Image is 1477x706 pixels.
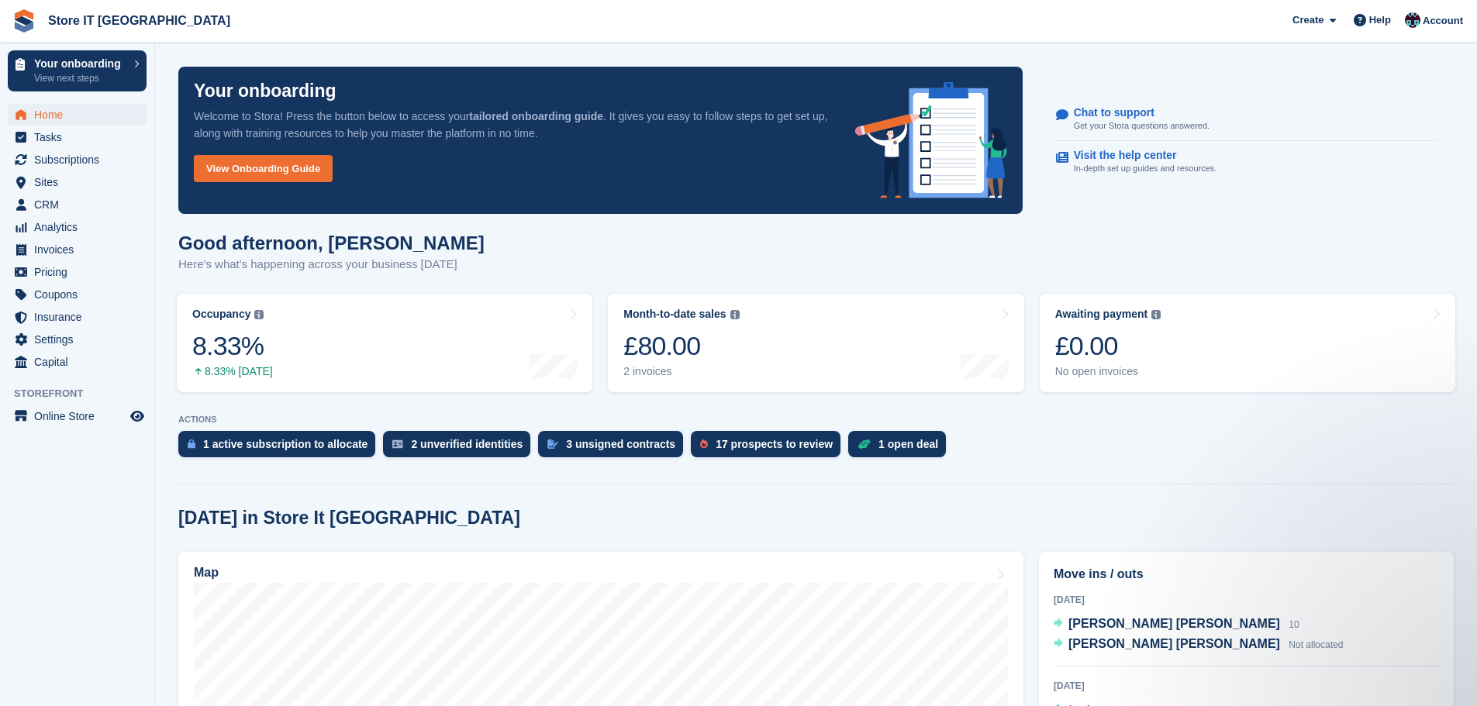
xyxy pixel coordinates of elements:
[192,330,273,362] div: 8.33%
[383,431,538,465] a: 2 unverified identities
[878,438,938,450] div: 1 open deal
[8,171,147,193] a: menu
[34,104,127,126] span: Home
[623,365,739,378] div: 2 invoices
[1068,637,1280,650] span: [PERSON_NAME] [PERSON_NAME]
[34,284,127,305] span: Coupons
[1074,106,1197,119] p: Chat to support
[1054,615,1299,635] a: [PERSON_NAME] [PERSON_NAME] 10
[1068,617,1280,630] span: [PERSON_NAME] [PERSON_NAME]
[1056,141,1439,183] a: Visit the help center In-depth set up guides and resources.
[691,431,848,465] a: 17 prospects to review
[8,50,147,91] a: Your onboarding View next steps
[178,415,1454,425] p: ACTIONS
[623,330,739,362] div: £80.00
[194,155,333,182] a: View Onboarding Guide
[1151,310,1161,319] img: icon-info-grey-7440780725fd019a000dd9b08b2336e03edf1995a4989e88bcd33f0948082b44.svg
[1405,12,1420,28] img: James Campbell Adamson
[8,329,147,350] a: menu
[1074,119,1210,133] p: Get your Stora questions answered.
[8,104,147,126] a: menu
[538,431,691,465] a: 3 unsigned contracts
[194,82,336,100] p: Your onboarding
[8,284,147,305] a: menu
[1074,162,1217,175] p: In-depth set up guides and resources.
[1074,149,1205,162] p: Visit the help center
[8,216,147,238] a: menu
[1289,639,1343,650] span: Not allocated
[178,431,383,465] a: 1 active subscription to allocate
[34,216,127,238] span: Analytics
[547,439,558,449] img: contract_signature_icon-13c848040528278c33f63329250d36e43548de30e8caae1d1a13099fd9432cc5.svg
[623,308,726,321] div: Month-to-date sales
[34,194,127,215] span: CRM
[188,439,195,449] img: active_subscription_to_allocate_icon-d502201f5373d7db506a760aba3b589e785aa758c864c3986d89f69b8ff3...
[12,9,36,33] img: stora-icon-8386f47178a22dfd0bd8f6a31ec36ba5ce8667c1dd55bd0f319d3a0aa187defe.svg
[716,438,833,450] div: 17 prospects to review
[1054,679,1439,693] div: [DATE]
[8,405,147,427] a: menu
[1054,593,1439,607] div: [DATE]
[730,310,740,319] img: icon-info-grey-7440780725fd019a000dd9b08b2336e03edf1995a4989e88bcd33f0948082b44.svg
[1040,294,1455,392] a: Awaiting payment £0.00 No open invoices
[34,149,127,170] span: Subscriptions
[34,71,126,85] p: View next steps
[34,405,127,427] span: Online Store
[34,261,127,283] span: Pricing
[34,306,127,328] span: Insurance
[194,566,219,580] h2: Map
[411,438,523,450] div: 2 unverified identities
[34,171,127,193] span: Sites
[177,294,592,392] a: Occupancy 8.33% 8.33% [DATE]
[178,256,485,274] p: Here's what's happening across your business [DATE]
[8,261,147,283] a: menu
[855,82,1007,198] img: onboarding-info-6c161a55d2c0e0a8cae90662b2fe09162a5109e8cc188191df67fb4f79e88e88.svg
[8,306,147,328] a: menu
[1054,565,1439,584] h2: Move ins / outs
[1289,619,1299,630] span: 10
[34,351,127,373] span: Capital
[1055,308,1148,321] div: Awaiting payment
[203,438,368,450] div: 1 active subscription to allocate
[1055,365,1161,378] div: No open invoices
[8,194,147,215] a: menu
[34,58,126,69] p: Your onboarding
[42,8,236,33] a: Store IT [GEOGRAPHIC_DATA]
[14,386,154,401] span: Storefront
[8,126,147,148] a: menu
[1055,330,1161,362] div: £0.00
[1054,635,1343,655] a: [PERSON_NAME] [PERSON_NAME] Not allocated
[34,126,127,148] span: Tasks
[1056,98,1439,141] a: Chat to support Get your Stora questions answered.
[392,439,403,449] img: verify_identity-adf6edd0f0f0b5bbfe63781bf79b02c33cf7c696d77639b501bdc392416b5a36.svg
[178,508,520,529] h2: [DATE] in Store It [GEOGRAPHIC_DATA]
[34,329,127,350] span: Settings
[34,239,127,260] span: Invoices
[700,439,708,449] img: prospect-51fa495bee0391a8d652442698ab0144808aea92771e9ea1ae160a38d050c398.svg
[1423,13,1463,29] span: Account
[128,407,147,425] a: Preview store
[1369,12,1391,28] span: Help
[8,351,147,373] a: menu
[608,294,1023,392] a: Month-to-date sales £80.00 2 invoices
[848,431,954,465] a: 1 open deal
[194,108,830,142] p: Welcome to Stora! Press the button below to access your . It gives you easy to follow steps to ge...
[566,438,675,450] div: 3 unsigned contracts
[192,308,250,321] div: Occupancy
[192,365,273,378] div: 8.33% [DATE]
[1292,12,1323,28] span: Create
[8,149,147,170] a: menu
[469,110,603,122] strong: tailored onboarding guide
[858,439,871,449] img: deal-1b604bf984904fb50ccaf53a9ad4b4a5d6e5aea283cecdc64d6e3604feb123c2.svg
[254,310,264,319] img: icon-info-grey-7440780725fd019a000dd9b08b2336e03edf1995a4989e88bcd33f0948082b44.svg
[178,232,485,253] h1: Good afternoon, [PERSON_NAME]
[8,239,147,260] a: menu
